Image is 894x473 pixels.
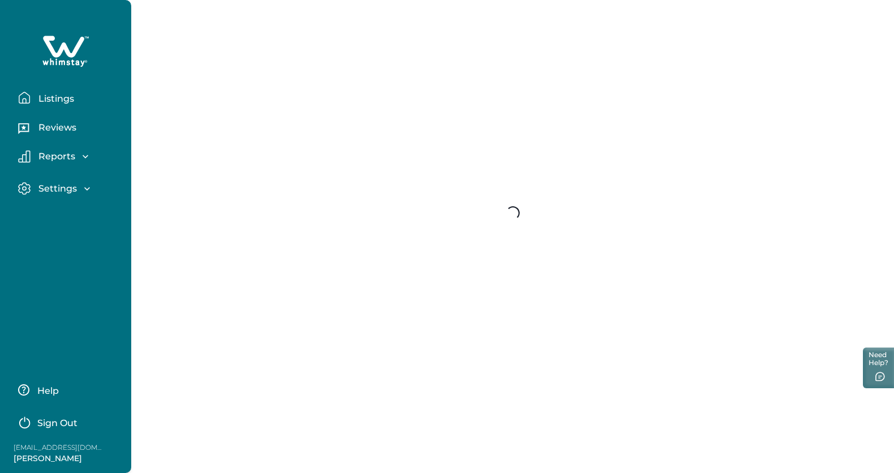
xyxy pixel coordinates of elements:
button: Settings [18,182,122,195]
p: Settings [35,183,77,194]
button: Help [18,379,118,401]
button: Reviews [18,118,122,141]
p: Help [34,385,59,397]
p: Sign Out [37,418,77,429]
p: Listings [35,93,74,105]
button: Reports [18,150,122,163]
button: Sign Out [18,410,118,433]
p: Reports [35,151,75,162]
p: [EMAIL_ADDRESS][DOMAIN_NAME] [14,442,104,453]
button: Listings [18,86,122,109]
p: Reviews [35,122,76,133]
p: [PERSON_NAME] [14,453,104,465]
